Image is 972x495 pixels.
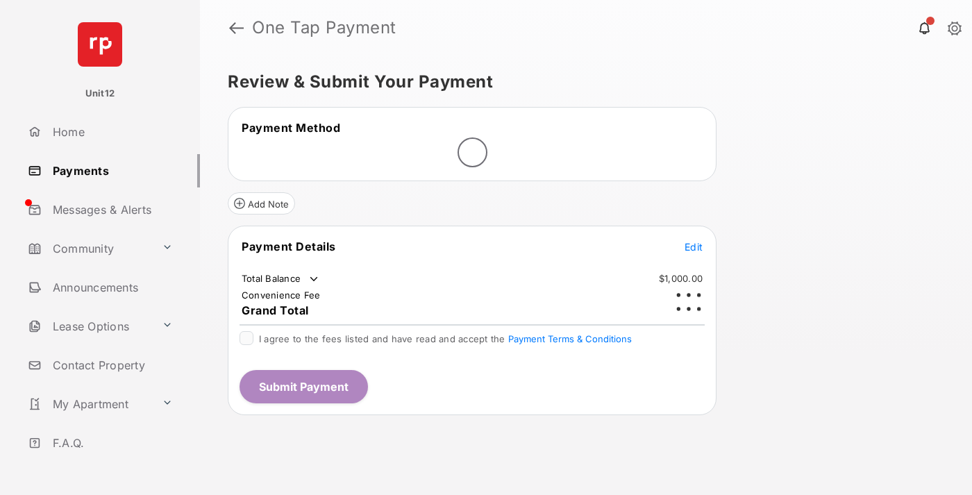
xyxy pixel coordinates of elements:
[685,241,703,253] span: Edit
[241,289,321,301] td: Convenience Fee
[658,272,703,285] td: $1,000.00
[508,333,632,344] button: I agree to the fees listed and have read and accept the
[242,121,340,135] span: Payment Method
[242,303,309,317] span: Grand Total
[78,22,122,67] img: svg+xml;base64,PHN2ZyB4bWxucz0iaHR0cDovL3d3dy53My5vcmcvMjAwMC9zdmciIHdpZHRoPSI2NCIgaGVpZ2h0PSI2NC...
[22,349,200,382] a: Contact Property
[252,19,396,36] strong: One Tap Payment
[85,87,115,101] p: Unit12
[685,240,703,253] button: Edit
[22,115,200,149] a: Home
[22,310,156,343] a: Lease Options
[22,426,200,460] a: F.A.Q.
[22,271,200,304] a: Announcements
[259,333,632,344] span: I agree to the fees listed and have read and accept the
[241,272,321,286] td: Total Balance
[240,370,368,403] button: Submit Payment
[242,240,336,253] span: Payment Details
[22,154,200,187] a: Payments
[228,74,933,90] h5: Review & Submit Your Payment
[22,193,200,226] a: Messages & Alerts
[22,232,156,265] a: Community
[22,387,156,421] a: My Apartment
[228,192,295,215] button: Add Note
